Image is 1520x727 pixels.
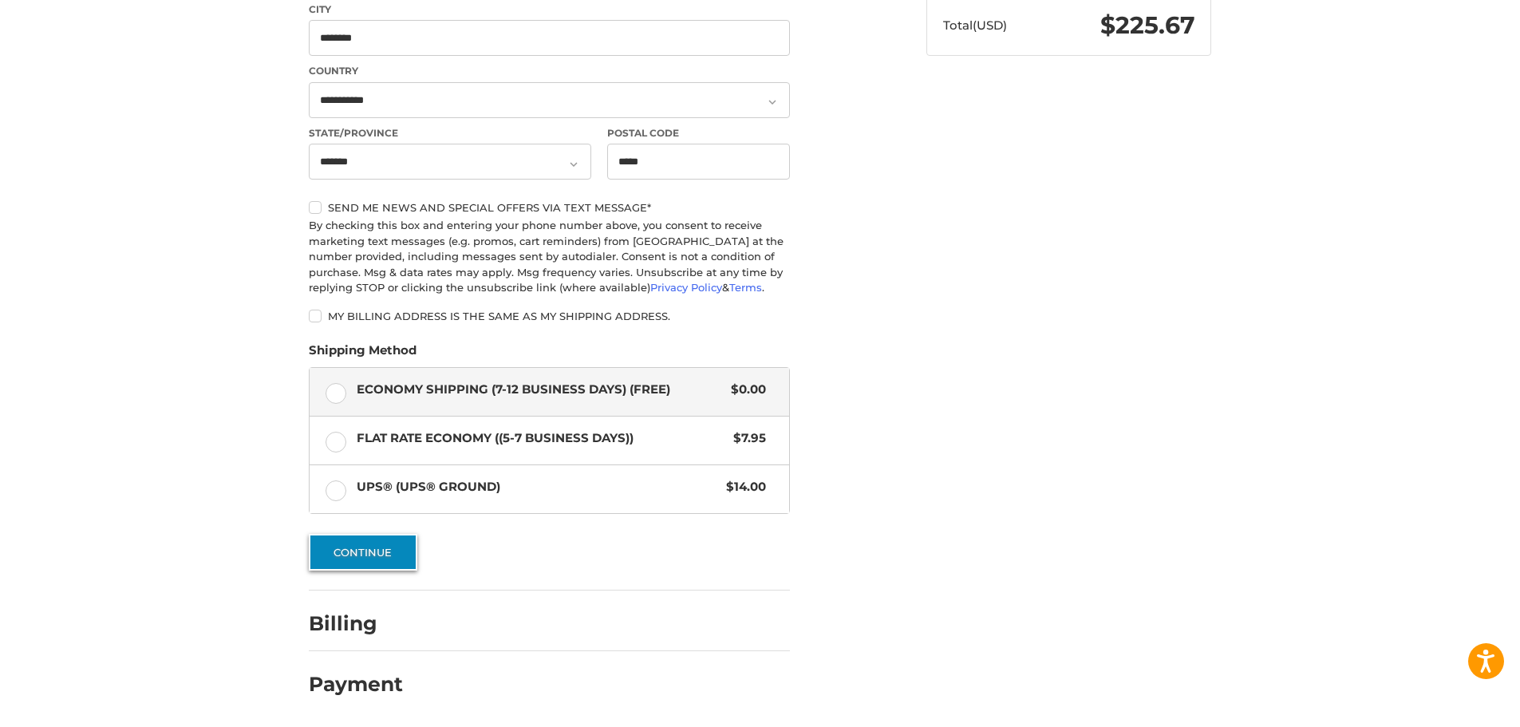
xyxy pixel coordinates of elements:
[943,18,1007,33] span: Total (USD)
[309,218,790,296] div: By checking this box and entering your phone number above, you consent to receive marketing text ...
[650,281,722,294] a: Privacy Policy
[723,381,766,399] span: $0.00
[357,478,719,496] span: UPS® (UPS® Ground)
[309,534,417,571] button: Continue
[309,672,403,697] h2: Payment
[1100,10,1195,40] span: $225.67
[309,310,790,322] label: My billing address is the same as my shipping address.
[309,611,402,636] h2: Billing
[309,126,591,140] label: State/Province
[309,2,790,17] label: City
[607,126,791,140] label: Postal Code
[309,201,790,214] label: Send me news and special offers via text message*
[729,281,762,294] a: Terms
[357,381,724,399] span: Economy Shipping (7-12 Business Days) (Free)
[357,429,726,448] span: Flat Rate Economy ((5-7 Business Days))
[309,342,417,367] legend: Shipping Method
[725,429,766,448] span: $7.95
[309,64,790,78] label: Country
[718,478,766,496] span: $14.00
